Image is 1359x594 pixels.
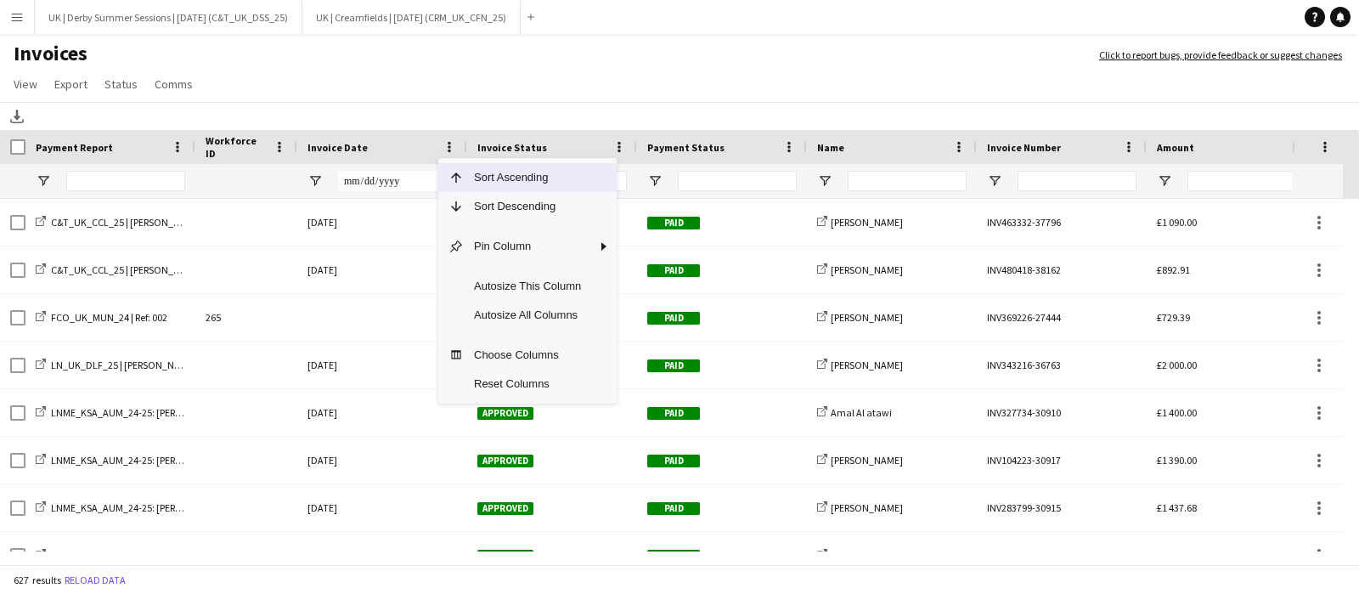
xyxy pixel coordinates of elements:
[36,263,202,276] a: C&T_UK_CCL_25 | [PERSON_NAME]
[1187,171,1306,191] input: Amount Filter Input
[206,134,267,160] span: Workforce ID
[1157,141,1194,154] span: Amount
[307,141,368,154] span: Invoice Date
[977,437,1147,484] div: INV104223-30917
[647,359,700,372] span: Paid
[848,171,967,191] input: Name Filter Input
[51,311,167,324] span: FCO_UK_MUN_24 | Ref: 002
[338,171,457,191] input: Invoice Date Filter Input
[1157,263,1190,276] span: £892.91
[36,311,167,324] a: FCO_UK_MUN_24 | Ref: 002
[1157,311,1190,324] span: £729.39
[464,341,591,370] span: Choose Columns
[51,216,202,229] span: C&T_UK_CCL_25 | [PERSON_NAME]
[35,1,302,34] button: UK | Derby Summer Sessions | [DATE] (C&T_UK_DSS_25)
[464,301,591,330] span: Autosize All Columns
[104,76,138,92] span: Status
[477,550,533,563] span: Approved
[831,406,892,419] span: Amal Al atawi
[977,484,1147,531] div: INV283799-30915
[647,217,700,229] span: Paid
[61,571,129,590] button: Reload data
[36,501,307,514] a: LNME_KSA_AUM_24-25: [PERSON_NAME] | [PERSON_NAME]
[7,73,44,95] a: View
[7,106,27,127] app-action-btn: Download
[297,389,467,436] div: [DATE]
[1157,501,1197,514] span: £1 437.68
[1157,359,1197,371] span: £2 000.00
[1157,454,1197,467] span: £1 390.00
[477,455,533,467] span: Approved
[148,73,200,95] a: Comms
[36,549,307,562] a: LNME_KSA_AUM_24-25: [PERSON_NAME] | [PERSON_NAME]
[51,549,307,562] span: LNME_KSA_AUM_24-25: [PERSON_NAME] | [PERSON_NAME]
[1157,173,1172,189] button: Open Filter Menu
[831,216,903,229] span: [PERSON_NAME]
[987,173,1002,189] button: Open Filter Menu
[36,173,51,189] button: Open Filter Menu
[1099,48,1342,63] a: Click to report bugs, provide feedback or suggest changes
[36,406,296,419] a: LNME_KSA_AUM_24-25: [PERSON_NAME] | Amal Al Atawi
[297,342,467,388] div: [DATE]
[1157,406,1197,419] span: £1 400.00
[297,437,467,484] div: [DATE]
[977,294,1147,341] div: INV369226-27444
[297,246,467,293] div: [DATE]
[477,141,547,154] span: Invoice Status
[647,455,700,467] span: Paid
[36,216,202,229] a: C&T_UK_CCL_25 | [PERSON_NAME]
[647,502,700,515] span: Paid
[977,199,1147,246] div: INV463332-37796
[1157,216,1197,229] span: £1 090.00
[48,73,94,95] a: Export
[647,141,725,154] span: Payment Status
[477,407,533,420] span: Approved
[977,342,1147,388] div: INV343216-36763
[51,359,265,371] span: LN_UK_DLF_25 | [PERSON_NAME] | Advance Days
[297,532,467,579] div: [DATE]
[464,192,591,221] span: Sort Descending
[438,158,617,404] div: Column Menu
[647,264,700,277] span: Paid
[831,501,903,514] span: [PERSON_NAME]
[51,501,307,514] span: LNME_KSA_AUM_24-25: [PERSON_NAME] | [PERSON_NAME]
[98,73,144,95] a: Status
[1157,549,1197,562] span: £1 400.00
[817,173,832,189] button: Open Filter Menu
[831,359,903,371] span: [PERSON_NAME]
[51,263,202,276] span: C&T_UK_CCL_25 | [PERSON_NAME]
[51,454,307,467] span: LNME_KSA_AUM_24-25: [PERSON_NAME] | [PERSON_NAME]
[36,141,113,154] span: Payment Report
[297,199,467,246] div: [DATE]
[831,311,903,324] span: [PERSON_NAME]
[831,549,903,562] span: [PERSON_NAME]
[14,76,37,92] span: View
[647,407,700,420] span: Paid
[987,141,1061,154] span: Invoice Number
[647,550,700,563] span: Paid
[831,454,903,467] span: [PERSON_NAME]
[831,263,903,276] span: [PERSON_NAME]
[66,171,185,191] input: Payment Report Filter Input
[464,272,591,301] span: Autosize This Column
[647,173,663,189] button: Open Filter Menu
[51,406,296,419] span: LNME_KSA_AUM_24-25: [PERSON_NAME] | Amal Al Atawi
[977,532,1147,579] div: INV326497-30912
[297,484,467,531] div: [DATE]
[464,163,591,192] span: Sort Ascending
[477,502,533,515] span: Approved
[195,294,297,341] div: 265
[647,312,700,325] span: Paid
[977,246,1147,293] div: INV480418-38162
[977,389,1147,436] div: INV327734-30910
[54,76,87,92] span: Export
[817,141,844,154] span: Name
[302,1,521,34] button: UK | Creamfields | [DATE] (CRM_UK_CFN_25)
[464,232,591,261] span: Pin Column
[1018,171,1136,191] input: Invoice Number Filter Input
[307,173,323,189] button: Open Filter Menu
[36,359,265,371] a: LN_UK_DLF_25 | [PERSON_NAME] | Advance Days
[36,454,307,467] a: LNME_KSA_AUM_24-25: [PERSON_NAME] | [PERSON_NAME]
[155,76,193,92] span: Comms
[464,370,591,399] span: Reset Columns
